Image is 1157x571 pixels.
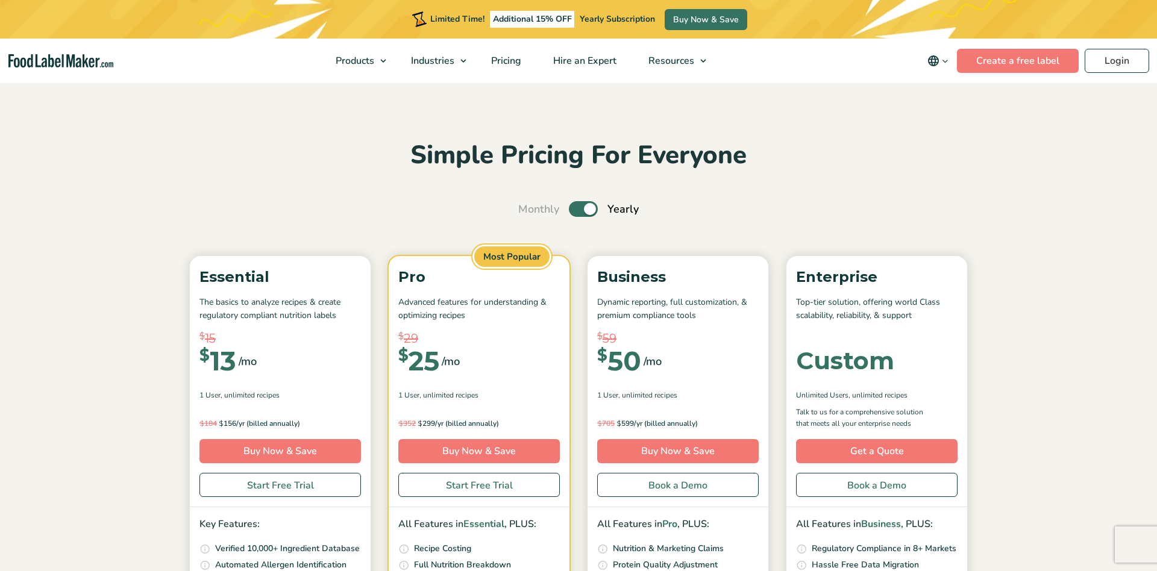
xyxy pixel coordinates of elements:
span: Products [332,54,375,67]
a: Get a Quote [796,439,958,463]
a: Resources [633,39,712,83]
h2: Simple Pricing For Everyone [184,139,973,172]
a: Industries [395,39,472,83]
span: 1 User [398,390,419,401]
a: Products [320,39,392,83]
span: Yearly Subscription [580,13,655,25]
a: Buy Now & Save [398,439,560,463]
span: 1 User [597,390,618,401]
p: Business [597,266,759,289]
p: All Features in , PLUS: [398,517,560,532]
a: Pricing [475,39,535,83]
span: Essential [463,517,504,531]
span: Unlimited Users [796,390,848,401]
span: Yearly [607,201,639,217]
span: Hire an Expert [550,54,618,67]
span: $ [597,419,602,428]
span: /mo [442,353,460,370]
span: /mo [644,353,662,370]
span: Business [861,517,901,531]
span: $ [219,419,224,428]
a: Start Free Trial [398,473,560,497]
span: $ [597,348,607,363]
p: 599/yr (billed annually) [597,417,759,429]
p: Enterprise [796,266,958,289]
a: Login [1085,49,1149,73]
span: 29 [404,329,418,348]
p: Recipe Costing [414,542,471,555]
span: /mo [239,353,257,370]
p: Regulatory Compliance in 8+ Markets [812,542,956,555]
span: $ [597,329,603,343]
p: Key Features: [199,517,361,532]
span: Additional 15% OFF [490,11,575,28]
p: 156/yr (billed annually) [199,417,361,429]
p: The basics to analyze recipes & create regulatory compliant nutrition labels [199,296,361,323]
span: $ [199,348,210,363]
span: 15 [205,329,216,348]
span: $ [418,419,422,428]
del: 184 [199,419,217,428]
span: $ [398,419,403,428]
p: Essential [199,266,361,289]
span: Monthly [518,201,559,217]
span: Resources [645,54,695,67]
a: Buy Now & Save [665,9,747,30]
span: $ [398,329,404,343]
a: Create a free label [957,49,1079,73]
span: Pricing [488,54,522,67]
div: 13 [199,348,236,374]
a: Book a Demo [597,473,759,497]
del: 352 [398,419,416,428]
p: All Features in , PLUS: [597,517,759,532]
span: , Unlimited Recipes [848,390,908,401]
p: 299/yr (billed annually) [398,417,560,429]
a: Hire an Expert [538,39,630,83]
span: 59 [603,329,616,348]
p: Verified 10,000+ Ingredient Database [215,542,360,555]
p: Talk to us for a comprehensive solution that meets all your enterprise needs [796,407,935,429]
a: Book a Demo [796,473,958,497]
p: Advanced features for understanding & optimizing recipes [398,296,560,323]
p: Pro [398,266,560,289]
label: Toggle [569,201,598,217]
div: 25 [398,348,439,374]
span: Most Popular [472,245,551,269]
span: $ [199,419,204,428]
span: $ [616,419,621,428]
p: Nutrition & Marketing Claims [613,542,724,555]
span: Pro [662,517,677,531]
span: Industries [407,54,456,67]
span: , Unlimited Recipes [419,390,478,401]
a: Start Free Trial [199,473,361,497]
p: All Features in , PLUS: [796,517,958,532]
span: Limited Time! [430,13,484,25]
span: , Unlimited Recipes [221,390,280,401]
span: $ [199,329,205,343]
div: 50 [597,348,641,374]
div: Custom [796,349,894,373]
a: Buy Now & Save [597,439,759,463]
del: 705 [597,419,615,428]
p: Dynamic reporting, full customization, & premium compliance tools [597,296,759,323]
p: Top-tier solution, offering world Class scalability, reliability, & support [796,296,958,323]
span: $ [398,348,409,363]
a: Buy Now & Save [199,439,361,463]
span: 1 User [199,390,221,401]
span: , Unlimited Recipes [618,390,677,401]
